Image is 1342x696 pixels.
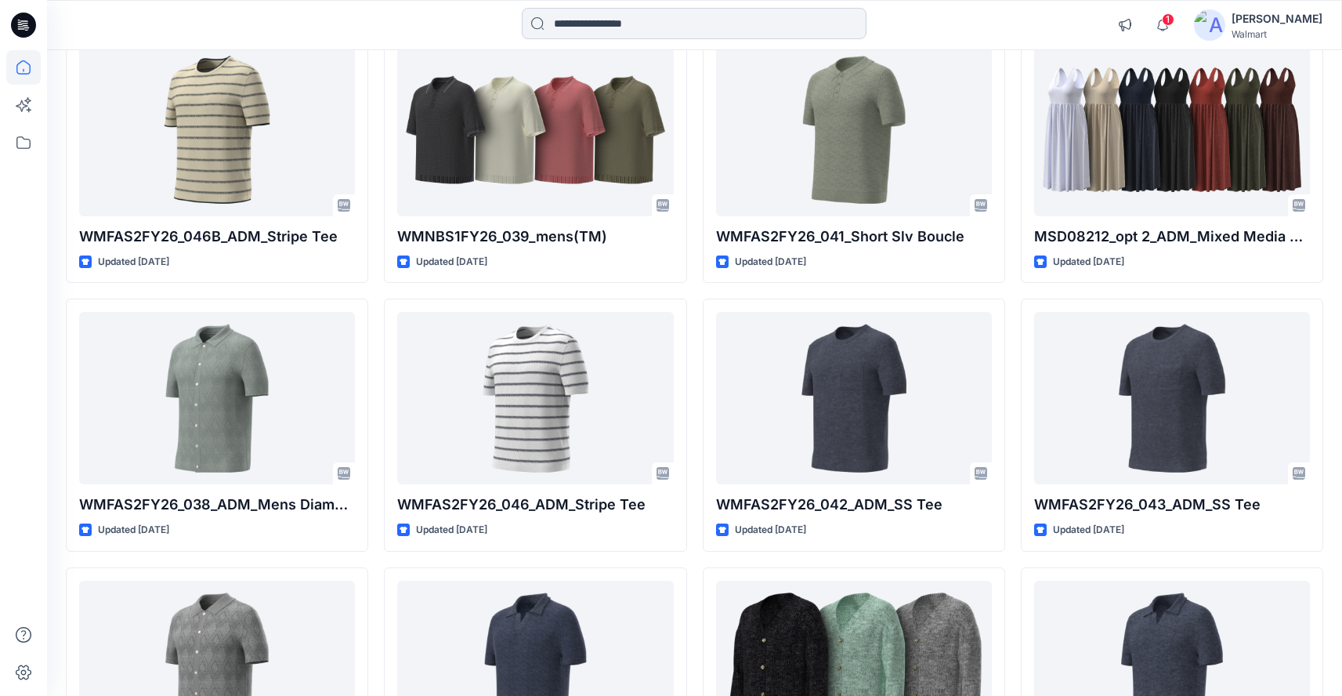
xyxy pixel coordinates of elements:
[79,494,355,516] p: WMFAS2FY26_038_ADM_Mens Diamond Stitch Button down 2
[79,312,355,484] a: WMFAS2FY26_038_ADM_Mens Diamond Stitch Button down 2
[735,254,806,270] p: Updated [DATE]
[735,522,806,538] p: Updated [DATE]
[397,44,673,216] a: WMNBS1FY26_039_mens(TM)
[1194,9,1225,41] img: avatar
[397,494,673,516] p: WMFAS2FY26_046_ADM_Stripe Tee
[1034,44,1310,216] a: MSD08212_opt 2_ADM_Mixed Media Tank Dress
[1034,312,1310,484] a: WMFAS2FY26_043_ADM_SS Tee
[1232,9,1322,28] div: [PERSON_NAME]
[98,522,169,538] p: Updated [DATE]
[1034,226,1310,248] p: MSD08212_opt 2_ADM_Mixed Media Tank Dress
[79,226,355,248] p: WMFAS2FY26_046B_ADM_Stripe Tee
[716,44,992,216] a: WMFAS2FY26_041_Short Slv Boucle
[1232,28,1322,40] div: Walmart
[397,312,673,484] a: WMFAS2FY26_046_ADM_Stripe Tee
[79,44,355,216] a: WMFAS2FY26_046B_ADM_Stripe Tee
[416,254,487,270] p: Updated [DATE]
[1053,254,1124,270] p: Updated [DATE]
[716,226,992,248] p: WMFAS2FY26_041_Short Slv Boucle
[416,522,487,538] p: Updated [DATE]
[716,494,992,516] p: WMFAS2FY26_042_ADM_SS Tee
[716,312,992,484] a: WMFAS2FY26_042_ADM_SS Tee
[1034,494,1310,516] p: WMFAS2FY26_043_ADM_SS Tee
[1053,522,1124,538] p: Updated [DATE]
[98,254,169,270] p: Updated [DATE]
[397,226,673,248] p: WMNBS1FY26_039_mens(TM)
[1162,13,1174,26] span: 1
